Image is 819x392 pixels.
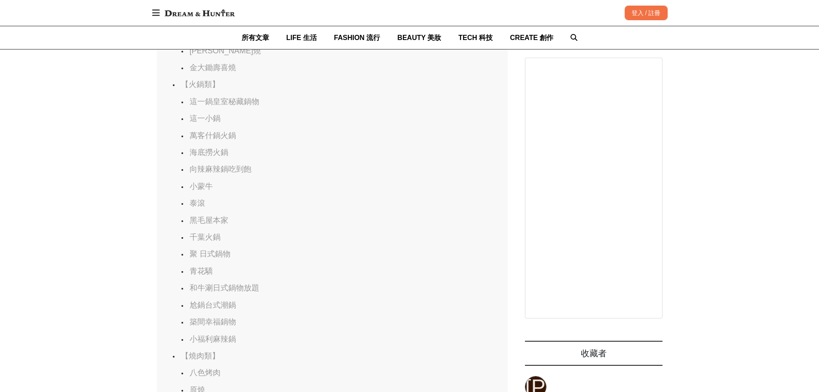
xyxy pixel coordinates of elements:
a: 泰滾 [190,199,205,207]
a: 黑毛屋本家 [190,216,228,225]
span: 收藏者 [581,349,607,358]
span: BEAUTY 美妝 [397,34,441,41]
a: 所有文章 [242,26,269,49]
a: 【火鍋類】 [181,80,220,89]
span: 所有文章 [242,34,269,41]
a: TECH 科技 [458,26,493,49]
a: 聚 日式鍋物 [190,250,230,258]
a: 和牛涮日式鍋物放題 [190,284,259,292]
a: 金大鋤壽喜燒 [190,63,236,72]
a: BEAUTY 美妝 [397,26,441,49]
a: [PERSON_NAME]燒 [190,46,261,55]
a: LIFE 生活 [286,26,317,49]
a: CREATE 創作 [510,26,553,49]
span: LIFE 生活 [286,34,317,41]
a: 小福利麻辣鍋 [190,335,236,343]
span: TECH 科技 [458,34,493,41]
a: 這一小鍋 [190,114,221,123]
a: 尬鍋台式潮鍋 [190,301,236,309]
span: FASHION 流行 [334,34,380,41]
span: CREATE 創作 [510,34,553,41]
a: 千葉火鍋 [190,233,221,241]
a: 向辣麻辣鍋吃到飽 [190,165,252,173]
a: 八色烤肉 [190,368,221,377]
div: 登入 / 註冊 [625,6,668,20]
a: 青花驕 [190,267,213,275]
a: 築間幸福鍋物 [190,318,236,326]
a: 這一鍋皇室秘藏鍋物 [190,97,259,106]
img: Dream & Hunter [160,5,239,21]
a: FASHION 流行 [334,26,380,49]
a: 【燒肉類】 [181,352,220,360]
a: 海底撈火鍋 [190,148,228,157]
a: 小蒙牛 [190,182,213,191]
a: 萬客什鍋火鍋 [190,131,236,140]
